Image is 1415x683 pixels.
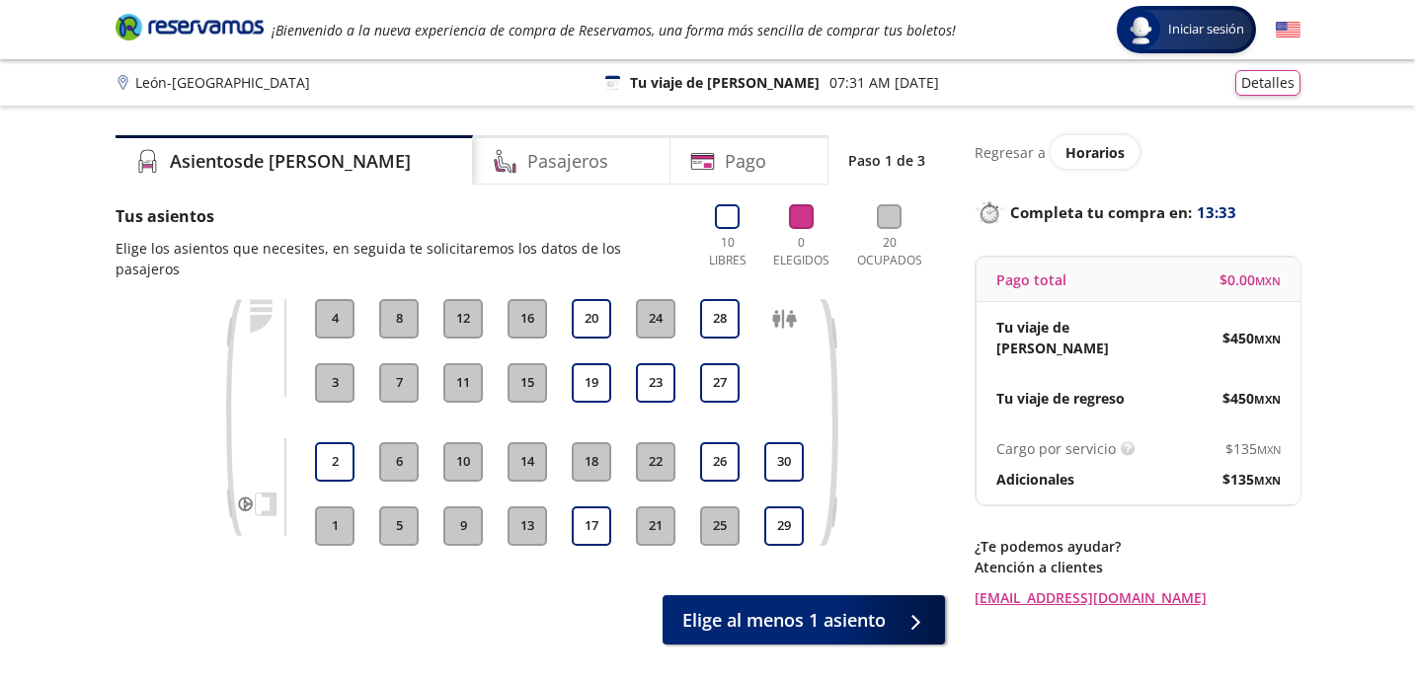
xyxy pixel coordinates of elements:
h4: Pago [725,148,766,175]
button: 12 [443,299,483,339]
h4: Asientos de [PERSON_NAME] [170,148,411,175]
button: 29 [764,506,804,546]
small: MXN [1255,273,1281,288]
button: 27 [700,363,740,403]
span: Horarios [1065,143,1125,162]
p: Completa tu compra en : [975,198,1300,226]
p: Tu viaje de regreso [996,388,1125,409]
p: León - [GEOGRAPHIC_DATA] [135,72,310,93]
span: Elige al menos 1 asiento [682,607,886,634]
p: Regresar a [975,142,1046,163]
button: Detalles [1235,70,1300,96]
button: 26 [700,442,740,482]
button: 16 [508,299,547,339]
button: 9 [443,506,483,546]
button: 19 [572,363,611,403]
button: 24 [636,299,675,339]
a: [EMAIL_ADDRESS][DOMAIN_NAME] [975,587,1300,608]
button: 22 [636,442,675,482]
button: 17 [572,506,611,546]
small: MXN [1254,332,1281,346]
p: Atención a clientes [975,557,1300,577]
button: 3 [315,363,354,403]
button: 5 [379,506,419,546]
small: MXN [1257,442,1281,457]
button: 2 [315,442,354,482]
span: Iniciar sesión [1160,20,1252,39]
button: 25 [700,506,740,546]
iframe: Messagebird Livechat Widget [1300,569,1395,663]
button: 6 [379,442,419,482]
p: Adicionales [996,469,1074,490]
button: 7 [379,363,419,403]
h4: Pasajeros [527,148,608,175]
button: 10 [443,442,483,482]
button: 18 [572,442,611,482]
button: 20 [572,299,611,339]
button: 13 [508,506,547,546]
p: 20 Ocupados [849,234,930,269]
p: Elige los asientos que necesites, en seguida te solicitaremos los datos de los pasajeros [116,238,681,279]
button: English [1276,18,1300,42]
span: $ 450 [1222,328,1281,348]
i: Brand Logo [116,12,264,41]
button: 21 [636,506,675,546]
p: 10 Libres [701,234,754,269]
span: $ 450 [1222,388,1281,409]
p: Paso 1 de 3 [848,150,925,171]
p: Tus asientos [116,204,681,228]
button: 28 [700,299,740,339]
a: Brand Logo [116,12,264,47]
p: 0 Elegidos [769,234,834,269]
small: MXN [1254,473,1281,488]
p: ¿Te podemos ayudar? [975,536,1300,557]
small: MXN [1254,392,1281,407]
button: 11 [443,363,483,403]
div: Regresar a ver horarios [975,135,1300,169]
p: Cargo por servicio [996,438,1116,459]
button: 4 [315,299,354,339]
p: Tu viaje de [PERSON_NAME] [630,72,820,93]
em: ¡Bienvenido a la nueva experiencia de compra de Reservamos, una forma más sencilla de comprar tus... [272,21,956,39]
span: $ 135 [1222,469,1281,490]
button: Elige al menos 1 asiento [663,595,945,645]
p: Tu viaje de [PERSON_NAME] [996,317,1139,358]
p: 07:31 AM [DATE] [829,72,939,93]
button: 8 [379,299,419,339]
p: Pago total [996,269,1066,290]
button: 23 [636,363,675,403]
span: $ 135 [1225,438,1281,459]
button: 14 [508,442,547,482]
span: 13:33 [1197,201,1236,224]
button: 15 [508,363,547,403]
span: $ 0.00 [1219,269,1281,290]
button: 30 [764,442,804,482]
button: 1 [315,506,354,546]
